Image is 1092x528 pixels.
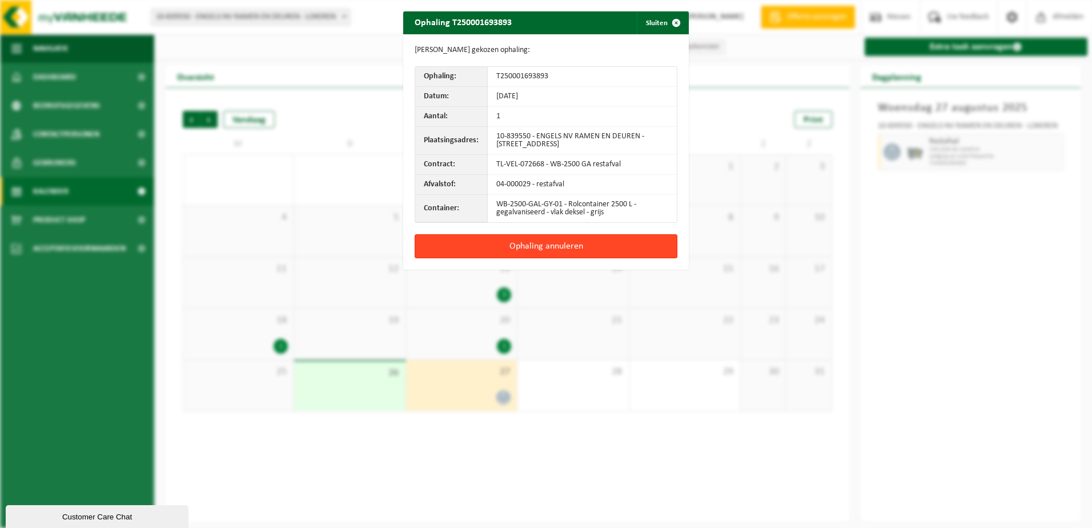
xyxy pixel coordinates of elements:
td: WB-2500-GAL-GY-01 - Rolcontainer 2500 L - gegalvaniseerd - vlak deksel - grijs [488,195,677,222]
button: Ophaling annuleren [415,234,677,258]
h2: Ophaling T250001693893 [403,11,523,33]
td: [DATE] [488,87,677,107]
td: 10-839550 - ENGELS NV RAMEN EN DEUREN - [STREET_ADDRESS] [488,127,677,155]
button: Sluiten [637,11,688,34]
iframe: chat widget [6,503,191,528]
p: [PERSON_NAME] gekozen ophaling: [415,46,677,55]
th: Datum: [415,87,488,107]
th: Aantal: [415,107,488,127]
td: 04-000029 - restafval [488,175,677,195]
th: Contract: [415,155,488,175]
th: Afvalstof: [415,175,488,195]
th: Plaatsingsadres: [415,127,488,155]
td: T250001693893 [488,67,677,87]
td: TL-VEL-072668 - WB-2500 GA restafval [488,155,677,175]
th: Ophaling: [415,67,488,87]
th: Container: [415,195,488,222]
td: 1 [488,107,677,127]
